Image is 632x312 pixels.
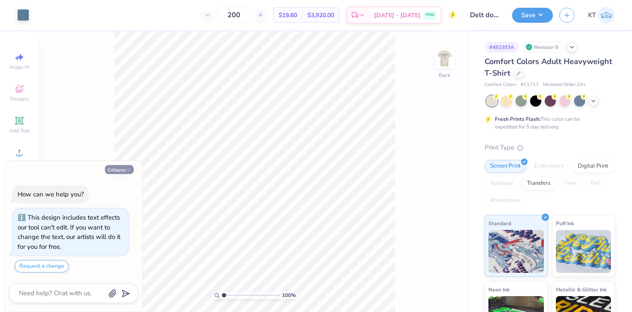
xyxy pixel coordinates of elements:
div: Digital Print [572,160,614,173]
div: # 492393A [485,42,519,52]
span: Neon Ink [488,285,509,294]
img: Puff Ink [556,230,611,273]
strong: Fresh Prints Flash: [495,116,540,122]
span: Comfort Colors [485,81,516,89]
button: Collapse [105,165,134,174]
span: [DATE] - [DATE] [374,11,420,20]
div: Back [439,71,450,79]
span: Image AI [9,64,30,70]
span: 100 % [282,291,296,299]
div: Applique [485,177,519,190]
span: Minimum Order: 24 + [543,81,586,89]
span: Add Text [9,127,30,134]
span: Metallic & Glitter Ink [556,285,607,294]
input: Untitled Design [463,6,506,24]
div: Print Type [485,143,615,153]
span: Upload [11,159,28,166]
div: Rhinestones [485,194,526,207]
span: Puff Ink [556,219,574,228]
span: Designs [10,95,29,102]
img: Kaya Tong [598,7,615,24]
div: Embroidery [529,160,570,173]
div: Screen Print [485,160,526,173]
span: FREE [426,12,435,18]
div: How can we help you? [18,190,84,199]
span: Standard [488,219,511,228]
div: Foil [585,177,605,190]
div: This color can be expedited for 5 day delivery. [495,115,601,131]
span: Comfort Colors Adult Heavyweight T-Shirt [485,56,612,78]
div: Revision 9 [523,42,563,52]
div: Transfers [522,177,556,190]
span: $19.60 [279,11,297,20]
span: # C1717 [521,81,539,89]
button: Request a change [15,260,69,272]
a: KT [588,7,615,24]
img: Standard [488,230,544,273]
img: Back [436,50,453,67]
span: $3,920.00 [307,11,334,20]
div: Vinyl [558,177,583,190]
button: Save [512,8,553,23]
div: This design includes text effects our tool can't edit. If you want to change the text, our artist... [18,213,120,251]
span: KT [588,10,596,20]
input: – – [217,7,251,23]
